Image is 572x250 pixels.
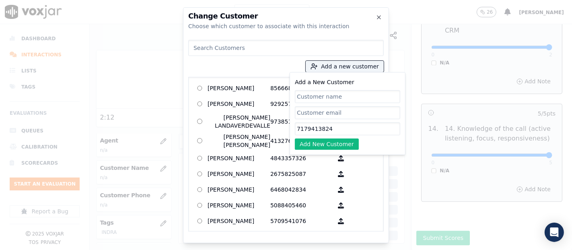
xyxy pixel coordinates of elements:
button: Add a new customer [306,61,384,72]
div: Open Intercom Messenger [545,223,564,242]
button: [PERSON_NAME] 2675825087 [333,168,349,180]
p: 2163348023 [270,231,333,243]
input: [PERSON_NAME] 6468042834 [197,187,202,192]
p: [PERSON_NAME] [208,98,270,110]
input: [PERSON_NAME] [PERSON_NAME] 4132768577 [197,138,202,143]
button: [PERSON_NAME] 4843357326 [333,152,349,165]
input: [PERSON_NAME] 5088405460 [197,203,202,208]
p: [PERSON_NAME] [208,82,270,95]
h2: Change Customer [188,12,384,20]
button: [PERSON_NAME] 6468042834 [333,184,349,196]
p: [PERSON_NAME] LANDAVERDEVALLE [208,114,270,130]
p: 2675825087 [270,168,333,180]
p: 5709541076 [270,215,333,227]
input: [PERSON_NAME] 9292572248 [197,101,202,107]
input: Customer name [295,90,400,103]
p: 4843357326 [270,152,333,165]
button: [PERSON_NAME] 5088405460 [333,199,349,212]
button: [PERSON_NAME] 2163348023 [333,231,349,243]
label: Add a New Customer [295,79,354,85]
p: 8566680251 [270,82,333,95]
button: [PERSON_NAME] 5709541076 [333,215,349,227]
p: 6468042834 [270,184,333,196]
p: [PERSON_NAME] [208,152,270,165]
input: [PERSON_NAME] 2675825087 [197,171,202,177]
input: [PERSON_NAME] 8566680251 [197,86,202,91]
input: [PERSON_NAME] 4843357326 [197,156,202,161]
input: [PERSON_NAME] LANDAVERDEVALLE 9738518662 [197,119,202,124]
p: [PERSON_NAME] [208,184,270,196]
p: 4132768577 [270,133,333,149]
p: [PERSON_NAME] [208,168,270,180]
div: Choose which customer to associate with this interaction [188,22,384,30]
input: [PERSON_NAME] 5709541076 [197,219,202,224]
input: Search Customers [188,40,384,56]
p: [PERSON_NAME] [208,215,270,227]
input: Customer phone [295,122,400,135]
p: 9292572248 [270,98,333,110]
button: Add New Customer [295,138,359,150]
p: [PERSON_NAME] [208,231,270,243]
p: [PERSON_NAME] [208,199,270,212]
p: 9738518662 [270,114,333,130]
p: [PERSON_NAME] [PERSON_NAME] [208,133,270,149]
input: Customer email [295,106,400,119]
p: 5088405460 [270,199,333,212]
